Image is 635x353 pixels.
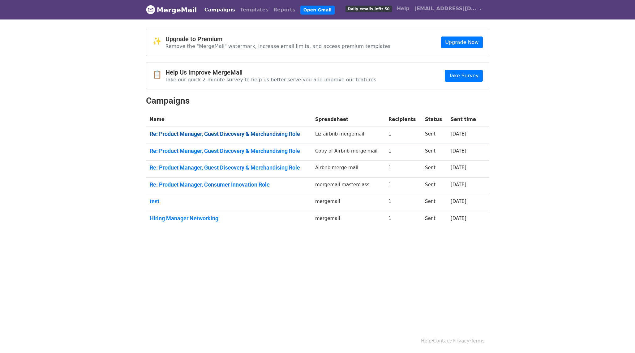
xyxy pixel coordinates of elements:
[152,70,165,79] span: 📋
[146,3,197,16] a: MergeMail
[451,165,466,170] a: [DATE]
[150,164,308,171] a: Re: Product Manager, Guest Discovery & Merchandising Role
[445,70,483,82] a: Take Survey
[421,127,447,144] td: Sent
[414,5,476,12] span: [EMAIL_ADDRESS][DOMAIN_NAME]
[165,69,376,76] h4: Help Us Improve MergeMail
[165,35,391,43] h4: Upgrade to Premium
[385,127,421,144] td: 1
[311,194,385,211] td: mergemail
[451,216,466,221] a: [DATE]
[165,76,376,83] p: Take our quick 2-minute survey to help us better serve you and improve our features
[152,37,165,46] span: ✨
[202,4,238,16] a: Campaigns
[451,148,466,154] a: [DATE]
[604,323,635,353] iframe: Chat Widget
[394,2,412,15] a: Help
[311,144,385,161] td: Copy of Airbnb merge mail
[385,194,421,211] td: 1
[412,2,484,17] a: [EMAIL_ADDRESS][DOMAIN_NAME]
[451,199,466,204] a: [DATE]
[385,211,421,228] td: 1
[421,177,447,194] td: Sent
[433,338,451,344] a: Contact
[150,131,308,137] a: Re: Product Manager, Guest Discovery & Merchandising Role
[385,144,421,161] td: 1
[421,194,447,211] td: Sent
[311,127,385,144] td: Liz airbnb mergemail
[385,161,421,178] td: 1
[451,131,466,137] a: [DATE]
[453,338,469,344] a: Privacy
[385,112,421,127] th: Recipients
[311,161,385,178] td: Airbnb merge mail
[271,4,298,16] a: Reports
[311,211,385,228] td: mergemail
[441,37,483,48] a: Upgrade Now
[421,144,447,161] td: Sent
[146,5,155,14] img: MergeMail logo
[421,112,447,127] th: Status
[300,6,335,15] a: Open Gmail
[345,6,392,12] span: Daily emails left: 50
[165,43,391,50] p: Remove the "MergeMail" watermark, increase email limits, and access premium templates
[150,215,308,222] a: Hiring Manager Networking
[385,177,421,194] td: 1
[150,148,308,154] a: Re: Product Manager, Guest Discovery & Merchandising Role
[421,211,447,228] td: Sent
[471,338,484,344] a: Terms
[421,338,431,344] a: Help
[311,112,385,127] th: Spreadsheet
[447,112,481,127] th: Sent time
[451,182,466,187] a: [DATE]
[150,198,308,205] a: test
[146,112,312,127] th: Name
[421,161,447,178] td: Sent
[311,177,385,194] td: mergemail masterclass
[343,2,394,15] a: Daily emails left: 50
[146,96,489,106] h2: Campaigns
[238,4,271,16] a: Templates
[150,181,308,188] a: Re: Product Manager, Consumer Innovation Role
